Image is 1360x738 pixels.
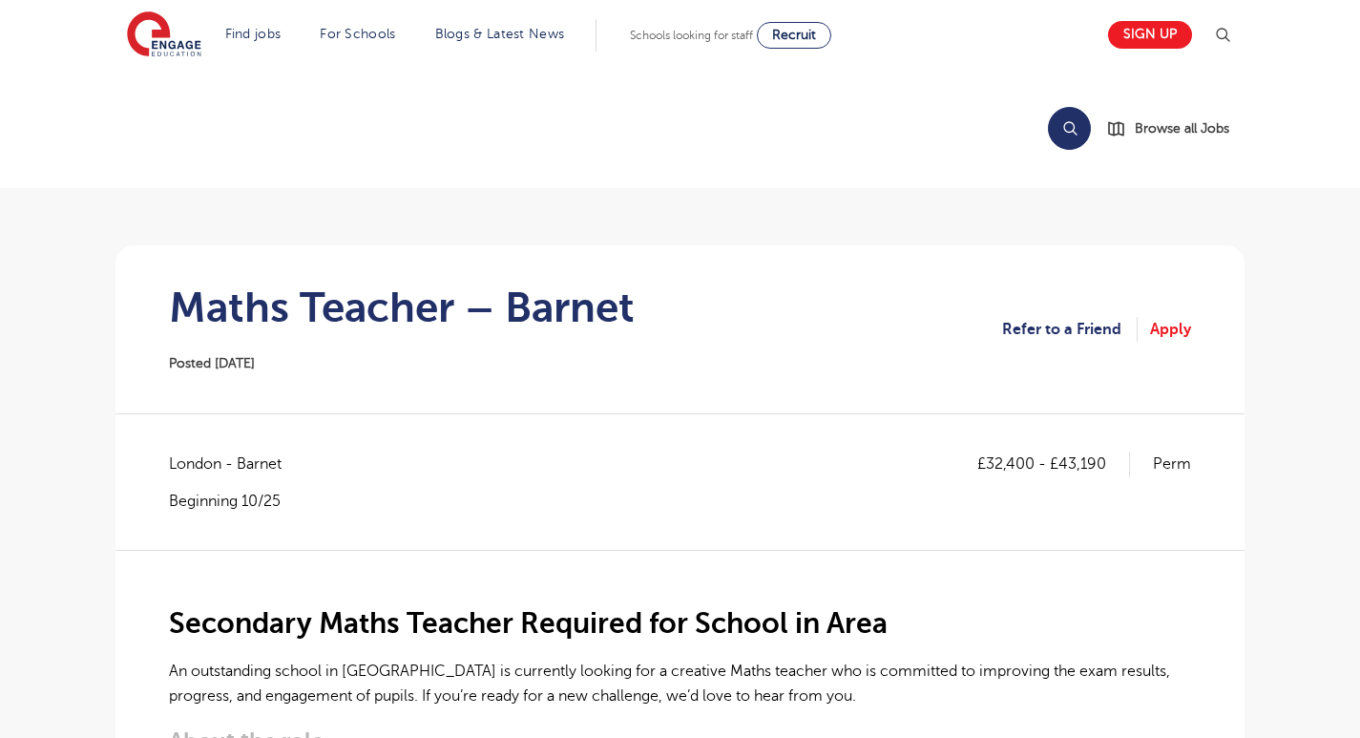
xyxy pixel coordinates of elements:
[1150,317,1191,342] a: Apply
[1048,107,1091,150] button: Search
[757,22,831,49] a: Recruit
[320,27,395,41] a: For Schools
[772,28,816,42] span: Recruit
[977,452,1130,476] p: £32,400 - £43,190
[1108,21,1192,49] a: Sign up
[630,29,753,42] span: Schools looking for staff
[1153,452,1191,476] p: Perm
[435,27,565,41] a: Blogs & Latest News
[169,452,301,476] span: London - Barnet
[225,27,282,41] a: Find jobs
[1002,317,1138,342] a: Refer to a Friend
[169,659,1191,709] p: An outstanding school in [GEOGRAPHIC_DATA] is currently looking for a creative Maths teacher who ...
[169,284,635,331] h1: Maths Teacher – Barnet
[169,607,1191,640] h2: Secondary Maths Teacher Required for School in Area
[1135,117,1229,139] span: Browse all Jobs
[1106,117,1245,139] a: Browse all Jobs
[127,11,201,59] img: Engage Education
[169,491,301,512] p: Beginning 10/25
[169,356,255,370] span: Posted [DATE]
